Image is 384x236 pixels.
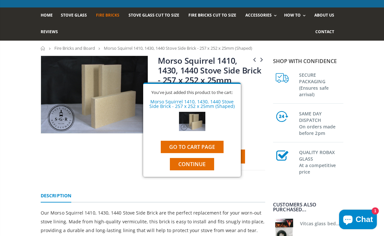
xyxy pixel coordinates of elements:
[41,56,148,133] img: 3_fire_bricks-2-min_0b2b3e64-63d2-489c-82d6-ea4dd9ba411e_800x_crop_center.jpg
[41,208,265,235] p: Our Morso Squirrel 1410, 1430, 1440 Stove Side Brick are the perfect replacement for your worn-ou...
[284,12,301,18] span: How To
[61,7,92,24] a: Stove Glass
[315,29,334,34] span: Contact
[41,24,63,41] a: Reviews
[245,7,280,24] a: Accessories
[129,12,179,18] span: Stove Glass Cut To Size
[179,112,205,131] img: Morso Squirrel 1410, 1430, 1440 Stove Side Brick - 257 x 252 x 25mm (Shaped)
[188,7,241,24] a: Fire Bricks Cut To Size
[96,12,119,18] span: Fire Bricks
[129,7,184,24] a: Stove Glass Cut To Size
[245,12,272,18] span: Accessories
[299,148,343,175] h3: QUALITY ROBAX GLASS At a competitive price
[41,12,53,18] span: Home
[337,210,379,231] inbox-online-store-chat: Shopify online store chat
[41,190,71,203] a: Description
[273,57,343,65] p: Shop with confidence
[41,46,46,50] a: Home
[158,55,261,95] a: Morso Squirrel 1410, 1430, 1440 Stove Side Brick - 257 x 252 x 25mm (Shaped)
[104,45,252,51] span: Morso Squirrel 1410, 1430, 1440 Stove Side Brick - 257 x 252 x 25mm (Shaped)
[273,202,343,212] div: Customers also purchased...
[149,98,235,109] a: Morso Squirrel 1410, 1430, 1440 Stove Side Brick - 257 x 252 x 25mm (Shaped)
[170,158,214,170] button: Continue
[61,12,87,18] span: Stove Glass
[299,109,343,137] h3: SAME DAY DISPATCH On orders made before 2pm
[96,7,124,24] a: Fire Bricks
[148,90,236,95] div: You've just added this product to the cart:
[41,7,58,24] a: Home
[161,141,224,153] a: Go to cart page
[54,45,95,51] a: Fire Bricks and Board
[41,29,58,34] span: Reviews
[178,161,206,168] span: Continue
[188,12,236,18] span: Fire Bricks Cut To Size
[314,12,334,18] span: About us
[315,24,339,41] a: Contact
[299,71,343,98] h3: SECURE PACKAGING (Ensures safe arrival)
[284,7,309,24] a: How To
[314,7,339,24] a: About us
